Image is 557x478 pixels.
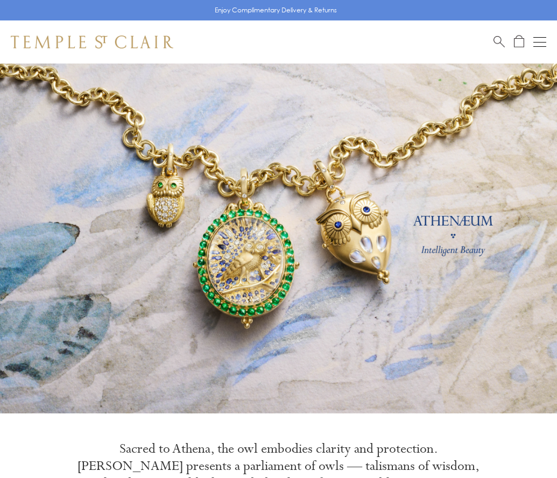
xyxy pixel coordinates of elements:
button: Open navigation [533,36,546,48]
p: Enjoy Complimentary Delivery & Returns [215,5,337,16]
a: Open Shopping Bag [514,35,524,48]
img: Temple St. Clair [11,36,173,48]
a: Search [493,35,505,48]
